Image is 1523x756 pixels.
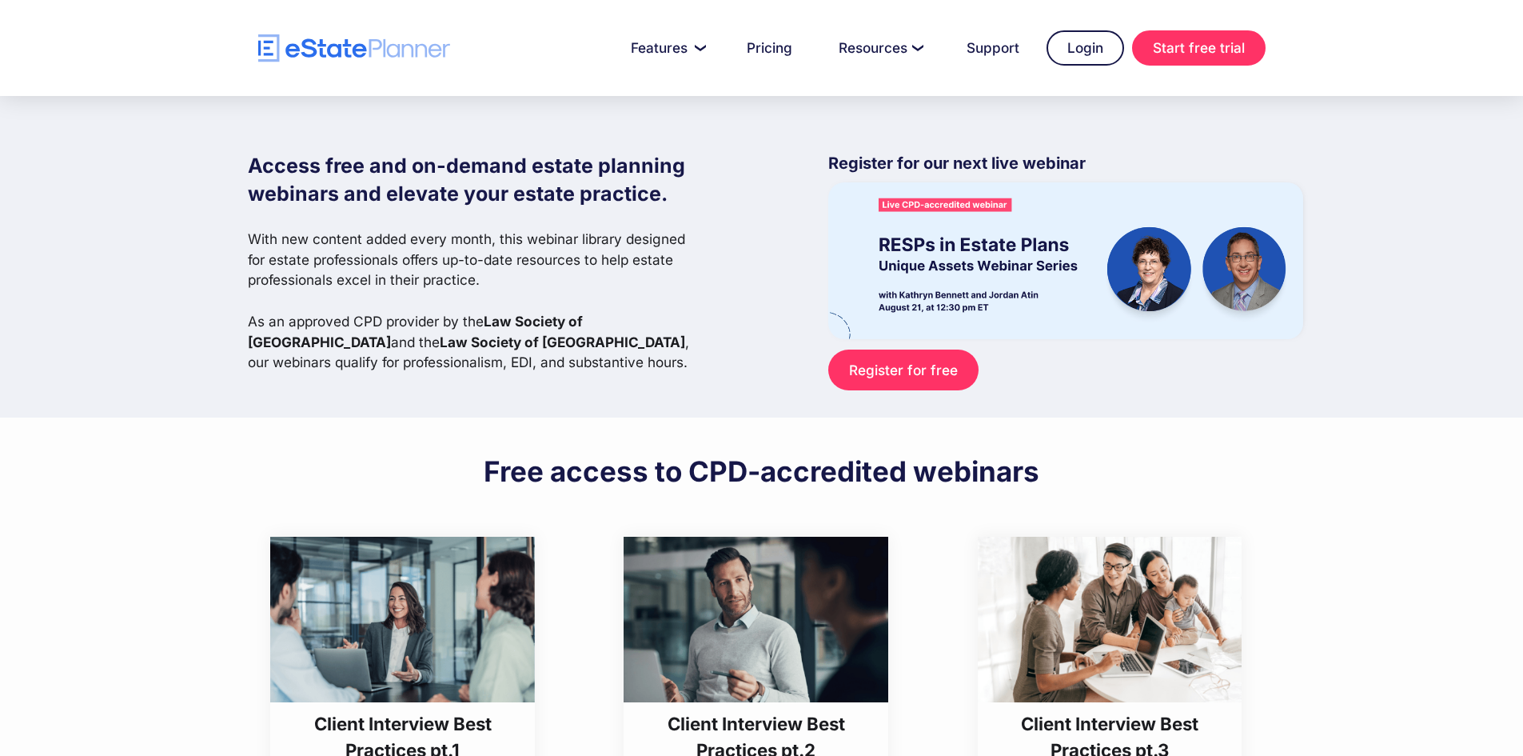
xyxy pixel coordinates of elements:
a: Resources [819,32,939,64]
a: Features [612,32,720,64]
h1: Access free and on-demand estate planning webinars and elevate your estate practice. [248,152,702,208]
a: Support [947,32,1039,64]
a: Start free trial [1132,30,1266,66]
a: Login [1047,30,1124,66]
a: Register for free [828,350,978,390]
a: Pricing [728,32,811,64]
img: eState Academy webinar [828,182,1303,338]
h2: Free access to CPD-accredited webinars [484,454,1039,489]
p: Register for our next live webinar [828,152,1303,182]
a: home [258,34,450,62]
p: With new content added every month, this webinar library designed for estate professionals offers... [248,229,702,373]
strong: Law Society of [GEOGRAPHIC_DATA] [440,334,685,350]
strong: Law Society of [GEOGRAPHIC_DATA] [248,313,583,350]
